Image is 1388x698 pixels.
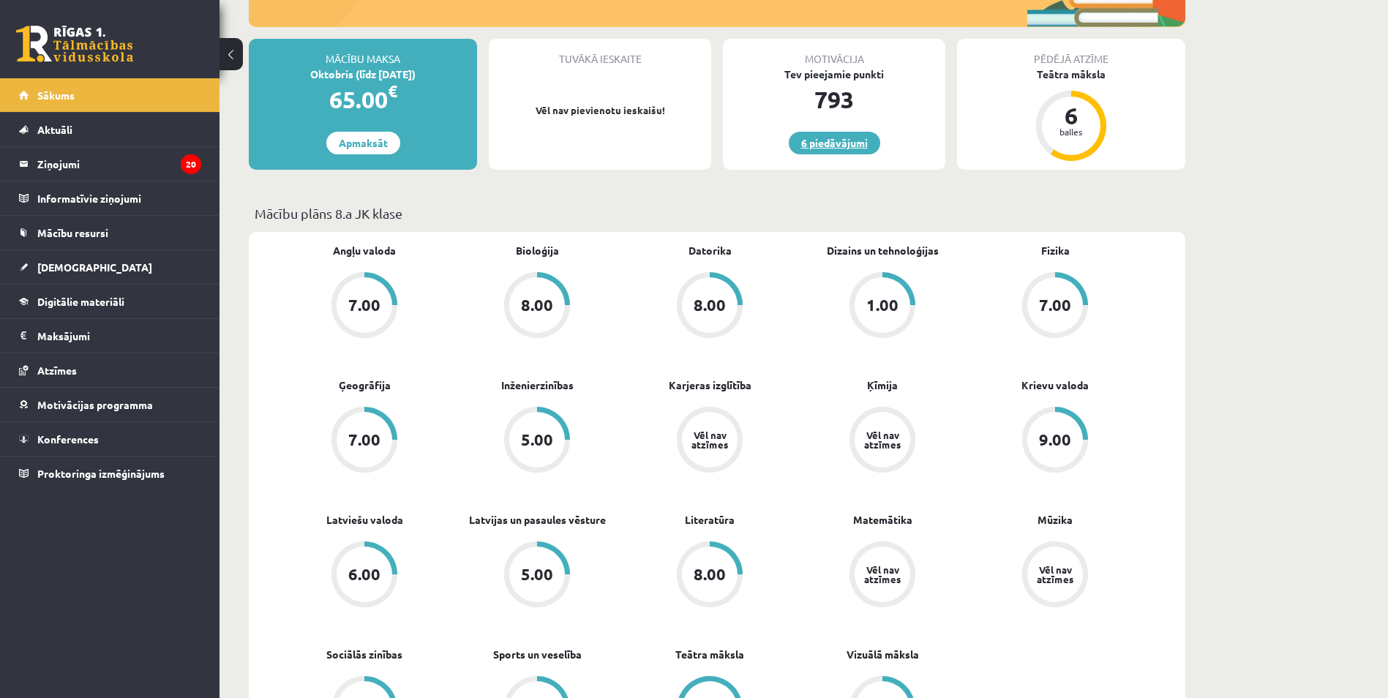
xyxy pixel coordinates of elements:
[689,243,732,258] a: Datorika
[623,272,796,341] a: 8.00
[969,272,1141,341] a: 7.00
[694,297,726,313] div: 8.00
[847,647,919,662] a: Vizuālā māksla
[37,432,99,446] span: Konferences
[249,82,477,117] div: 65.00
[19,388,201,421] a: Motivācijas programma
[19,250,201,284] a: [DEMOGRAPHIC_DATA]
[19,113,201,146] a: Aktuāli
[19,216,201,249] a: Mācību resursi
[326,647,402,662] a: Sociālās zinības
[16,26,133,62] a: Rīgas 1. Tālmācības vidusskola
[1049,104,1093,127] div: 6
[862,565,903,584] div: Vēl nav atzīmes
[19,353,201,387] a: Atzīmes
[521,432,553,448] div: 5.00
[348,566,380,582] div: 6.00
[723,82,945,117] div: 793
[493,647,582,662] a: Sports un veselība
[181,154,201,174] i: 20
[37,364,77,377] span: Atzīmes
[521,566,553,582] div: 5.00
[501,378,574,393] a: Inženierzinības
[19,422,201,456] a: Konferences
[326,512,403,528] a: Latviešu valoda
[348,432,380,448] div: 7.00
[388,80,397,102] span: €
[348,297,380,313] div: 7.00
[249,39,477,67] div: Mācību maksa
[1041,243,1070,258] a: Fizika
[37,147,201,181] legend: Ziņojumi
[37,181,201,215] legend: Informatīvie ziņojumi
[37,260,152,274] span: [DEMOGRAPHIC_DATA]
[19,78,201,112] a: Sākums
[19,457,201,490] a: Proktoringa izmēģinājums
[19,181,201,215] a: Informatīvie ziņojumi
[339,378,391,393] a: Ģeogrāfija
[521,297,553,313] div: 8.00
[278,272,451,341] a: 7.00
[278,541,451,610] a: 6.00
[789,132,880,154] a: 6 piedāvājumi
[278,407,451,476] a: 7.00
[669,378,751,393] a: Karjeras izglītība
[489,39,711,67] div: Tuvākā ieskaite
[796,541,969,610] a: Vēl nav atzīmes
[957,67,1185,163] a: Teātra māksla 6 balles
[862,430,903,449] div: Vēl nav atzīmes
[326,132,400,154] a: Apmaksāt
[957,39,1185,67] div: Pēdējā atzīme
[723,39,945,67] div: Motivācija
[969,541,1141,610] a: Vēl nav atzīmes
[796,272,969,341] a: 1.00
[675,647,744,662] a: Teātra māksla
[37,467,165,480] span: Proktoringa izmēģinājums
[37,89,75,102] span: Sākums
[689,430,730,449] div: Vēl nav atzīmes
[19,147,201,181] a: Ziņojumi20
[623,407,796,476] a: Vēl nav atzīmes
[694,566,726,582] div: 8.00
[957,67,1185,82] div: Teātra māksla
[623,541,796,610] a: 8.00
[19,319,201,353] a: Maksājumi
[37,295,124,308] span: Digitālie materiāli
[19,285,201,318] a: Digitālie materiāli
[37,226,108,239] span: Mācību resursi
[496,103,704,118] p: Vēl nav pievienotu ieskaišu!
[866,297,899,313] div: 1.00
[1039,432,1071,448] div: 9.00
[37,398,153,411] span: Motivācijas programma
[451,541,623,610] a: 5.00
[469,512,606,528] a: Latvijas un pasaules vēsture
[1035,565,1076,584] div: Vēl nav atzīmes
[451,272,623,341] a: 8.00
[37,123,72,136] span: Aktuāli
[867,378,898,393] a: Ķīmija
[37,319,201,353] legend: Maksājumi
[796,407,969,476] a: Vēl nav atzīmes
[255,203,1179,223] p: Mācību plāns 8.a JK klase
[827,243,939,258] a: Dizains un tehnoloģijas
[685,512,735,528] a: Literatūra
[723,67,945,82] div: Tev pieejamie punkti
[451,407,623,476] a: 5.00
[969,407,1141,476] a: 9.00
[853,512,912,528] a: Matemātika
[1038,512,1073,528] a: Mūzika
[1039,297,1071,313] div: 7.00
[1021,378,1089,393] a: Krievu valoda
[249,67,477,82] div: Oktobris (līdz [DATE])
[1049,127,1093,136] div: balles
[516,243,559,258] a: Bioloģija
[333,243,396,258] a: Angļu valoda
